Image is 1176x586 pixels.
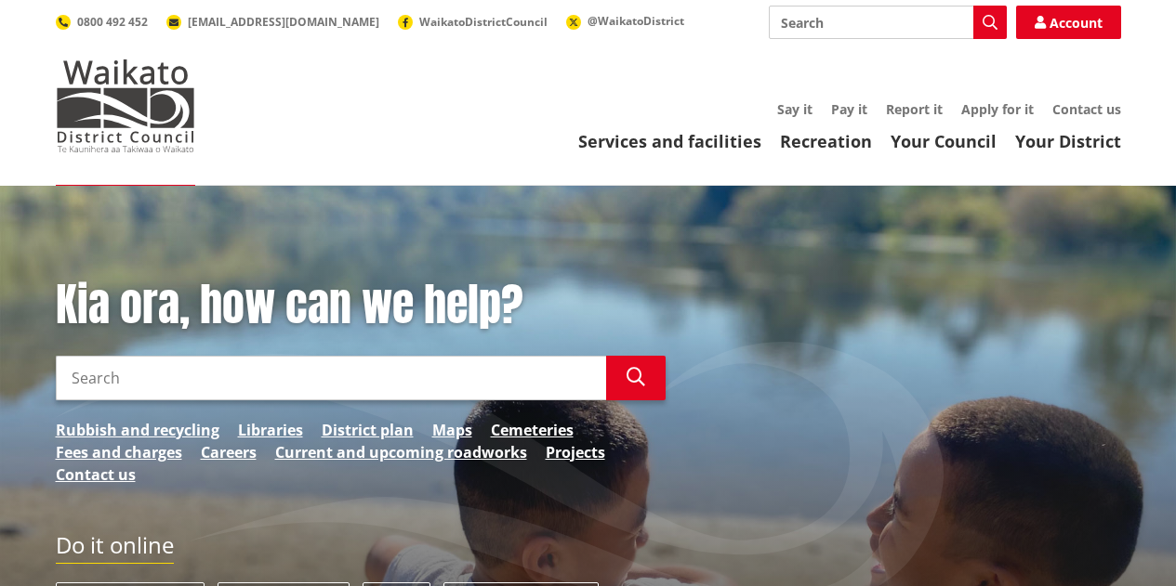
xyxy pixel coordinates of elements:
[419,14,548,30] span: WaikatoDistrictCouncil
[769,6,1007,39] input: Search input
[546,441,605,463] a: Projects
[56,279,666,332] h1: Kia ora, how can we help?
[780,130,872,152] a: Recreation
[56,463,136,486] a: Contact us
[566,13,684,29] a: @WaikatoDistrict
[432,419,472,441] a: Maps
[398,14,548,30] a: WaikatoDistrictCouncil
[238,419,303,441] a: Libraries
[56,356,606,400] input: Search input
[56,419,219,441] a: Rubbish and recycling
[961,100,1034,118] a: Apply for it
[891,130,997,152] a: Your Council
[77,14,148,30] span: 0800 492 452
[831,100,867,118] a: Pay it
[1052,100,1121,118] a: Contact us
[588,13,684,29] span: @WaikatoDistrict
[56,59,195,152] img: Waikato District Council - Te Kaunihera aa Takiwaa o Waikato
[275,441,527,463] a: Current and upcoming roadworks
[201,441,257,463] a: Careers
[1015,130,1121,152] a: Your District
[188,14,379,30] span: [EMAIL_ADDRESS][DOMAIN_NAME]
[578,130,761,152] a: Services and facilities
[491,419,574,441] a: Cemeteries
[777,100,813,118] a: Say it
[56,441,182,463] a: Fees and charges
[56,14,148,30] a: 0800 492 452
[886,100,943,118] a: Report it
[1016,6,1121,39] a: Account
[166,14,379,30] a: [EMAIL_ADDRESS][DOMAIN_NAME]
[322,419,414,441] a: District plan
[56,532,174,565] h2: Do it online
